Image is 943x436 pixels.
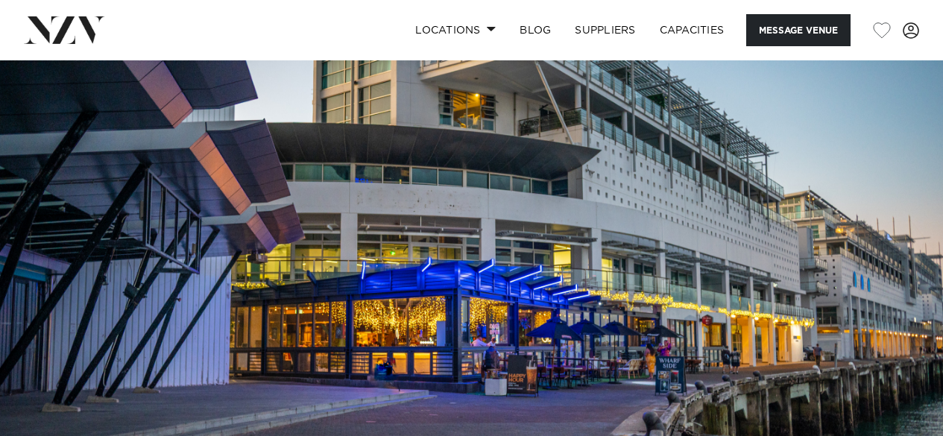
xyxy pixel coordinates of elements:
[403,14,508,46] a: Locations
[508,14,563,46] a: BLOG
[648,14,737,46] a: Capacities
[746,14,851,46] button: Message Venue
[563,14,647,46] a: SUPPLIERS
[24,16,105,43] img: nzv-logo.png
